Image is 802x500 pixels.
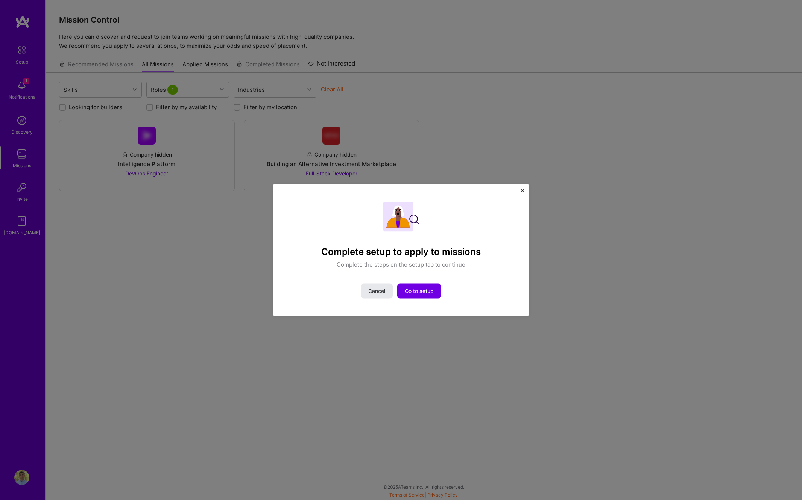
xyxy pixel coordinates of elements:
[383,202,419,232] img: Complete setup illustration
[361,283,393,298] button: Cancel
[397,283,441,298] button: Go to setup
[521,189,524,197] button: Close
[337,260,465,268] p: Complete the steps on the setup tab to continue
[321,247,481,258] h4: Complete setup to apply to missions
[368,287,385,294] span: Cancel
[405,287,434,294] span: Go to setup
